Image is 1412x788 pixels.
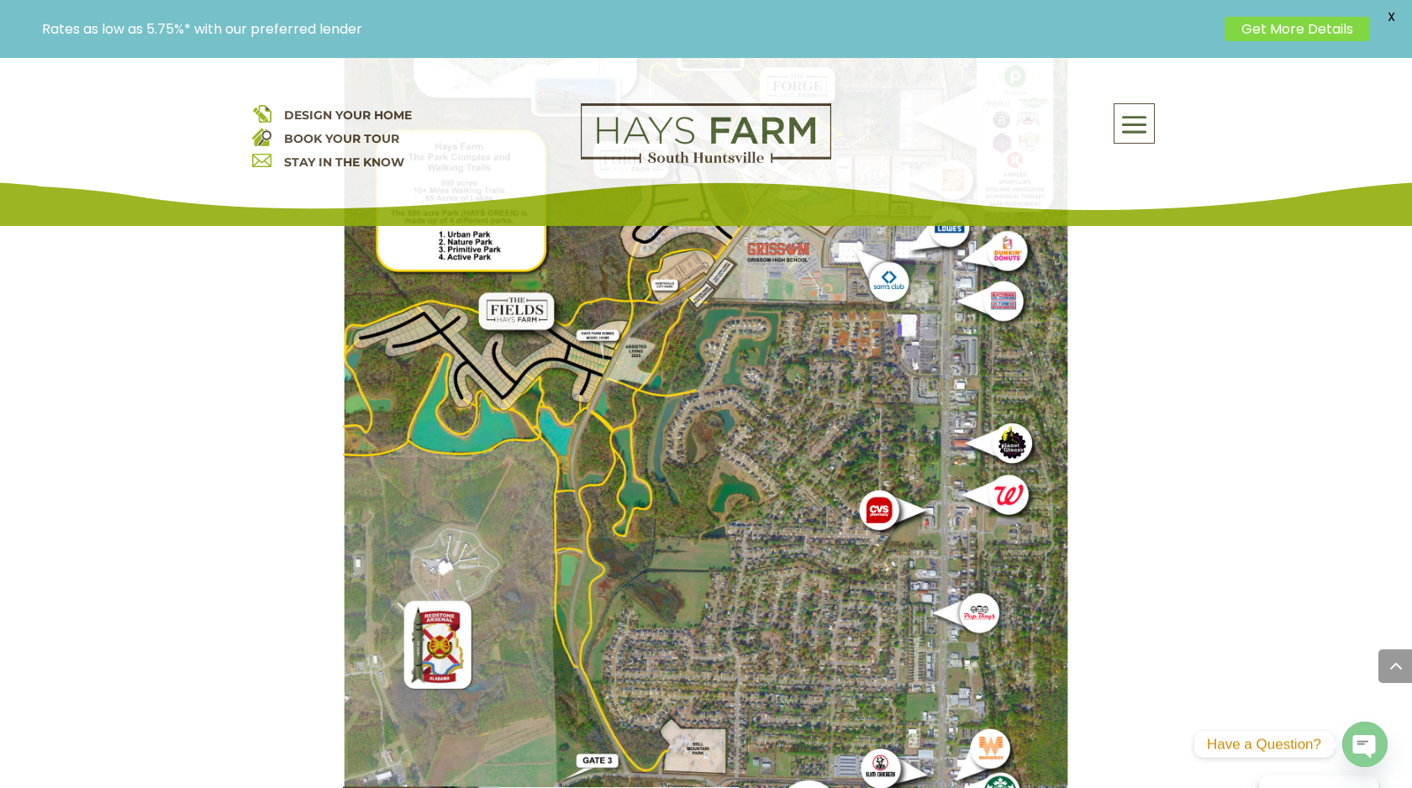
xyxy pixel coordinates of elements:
a: DESIGN YOUR HOME [284,108,412,123]
a: Get More Details [1225,17,1370,41]
a: BOOK YOUR TOUR [284,131,399,146]
p: Rates as low as 5.75%* with our preferred lender [42,21,1216,37]
img: design your home [252,103,271,123]
span: X [1378,4,1404,29]
img: book your home tour [252,127,271,146]
img: Logo [581,103,831,164]
a: hays farm homes huntsville development [581,152,831,167]
a: STAY IN THE KNOW [284,155,404,170]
